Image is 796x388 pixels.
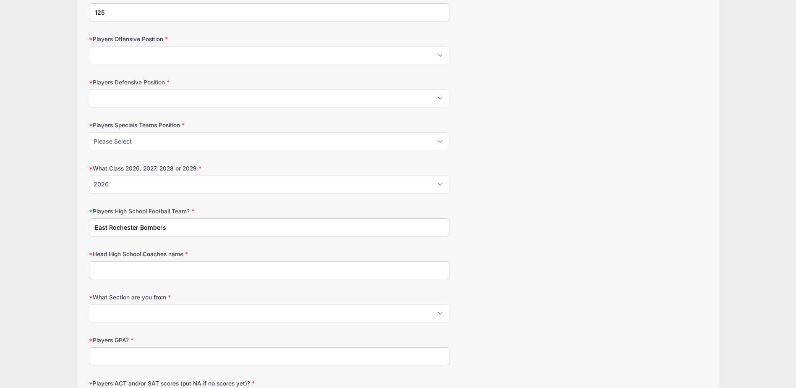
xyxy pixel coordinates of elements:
label: Players Offensive Position [89,35,295,43]
label: What Class 2026, 2027, 2028 or 2029 [89,164,295,173]
label: What Section are you from [89,293,295,301]
label: Players ACT and/or SAT scores (put NA if no scores yet)? [89,379,295,388]
label: Players Specials Teams Position [89,121,295,129]
label: Head High School Coaches name [89,250,295,258]
label: Players Defensive Position [89,78,295,87]
label: Players High School Football Team? [89,207,295,215]
label: Players GPA? [89,336,295,344]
